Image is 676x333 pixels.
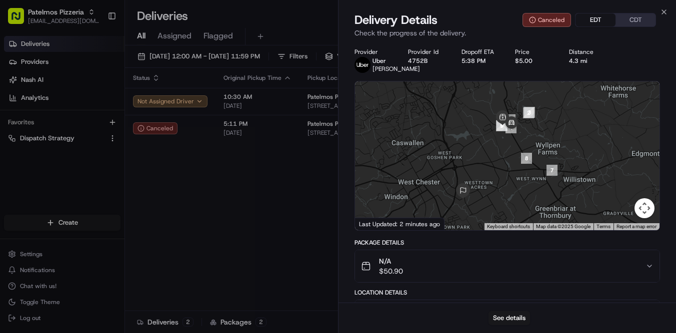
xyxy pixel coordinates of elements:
[372,57,386,65] span: Uber
[487,223,530,230] button: Keyboard shortcuts
[569,48,606,56] div: Distance
[575,13,615,26] button: EDT
[10,224,18,232] div: 📗
[354,48,392,56] div: Provider
[357,217,390,230] a: Open this area in Google Maps (opens a new window)
[354,239,660,247] div: Package Details
[496,120,507,131] div: 6
[20,182,28,190] img: 1736555255976-a54dd68f-1ca7-489b-9aae-adbdc363a1c4
[45,105,137,113] div: We're available if you need us!
[6,219,80,237] a: 📗Knowledge Base
[372,65,420,73] span: [PERSON_NAME]
[515,57,552,65] div: $5.00
[20,223,76,233] span: Knowledge Base
[31,182,73,190] span: Regen Pajulas
[596,224,610,229] a: Terms
[523,107,534,118] div: 2
[408,57,427,65] button: 4752B
[31,155,68,163] span: 360 Support
[379,256,403,266] span: N/A
[515,48,552,56] div: Price
[569,57,606,65] div: 4.3 mi
[357,217,390,230] img: Google
[21,95,39,113] img: 1732323095091-59ea418b-cfe3-43c8-9ae0-d0d06d6fd42c
[80,219,164,237] a: 💻API Documentation
[70,155,73,163] span: •
[10,95,28,113] img: 1736555255976-a54dd68f-1ca7-489b-9aae-adbdc363a1c4
[26,64,165,75] input: Clear
[354,28,660,38] p: Check the progress of the delivery.
[616,224,656,229] a: Report a map error
[10,10,30,30] img: Nash
[10,172,26,188] img: Regen Pajulas
[10,145,26,161] img: 360 Support
[99,248,121,255] span: Pylon
[522,13,571,27] button: Canceled
[496,120,507,131] div: 5
[10,40,182,56] p: Welcome 👋
[10,130,64,138] div: Past conversations
[461,48,499,56] div: Dropoff ETA
[536,224,590,229] span: Map data ©2025 Google
[94,223,160,233] span: API Documentation
[354,57,370,73] img: uber-new-logo.jpeg
[546,165,557,176] div: 7
[80,182,101,190] span: [DATE]
[170,98,182,110] button: Start new chat
[45,95,164,105] div: Start new chat
[634,198,654,218] button: Map camera controls
[379,266,403,276] span: $50.90
[75,155,96,163] span: [DATE]
[70,247,121,255] a: Powered byPylon
[354,289,660,297] div: Location Details
[355,218,444,230] div: Last Updated: 2 minutes ago
[84,224,92,232] div: 💻
[354,12,437,28] span: Delivery Details
[488,311,530,325] button: See details
[615,13,655,26] button: CDT
[521,153,532,164] div: 8
[355,250,659,282] button: N/A$50.90
[461,57,499,65] div: 5:38 PM
[524,107,535,118] div: 3
[408,48,445,56] div: Provider Id
[155,128,182,140] button: See all
[75,182,78,190] span: •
